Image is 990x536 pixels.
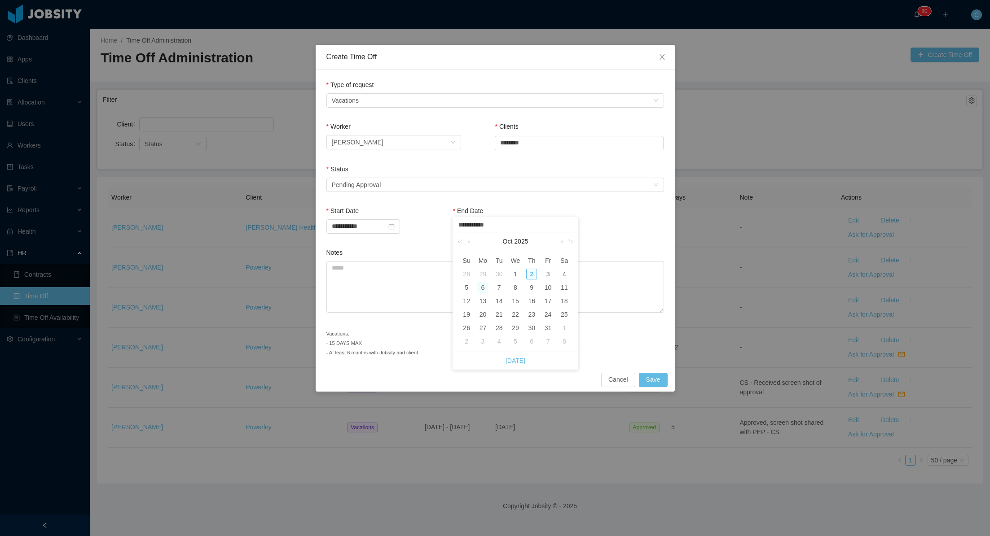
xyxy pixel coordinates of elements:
[475,335,491,348] td: November 3, 2025
[556,254,572,267] th: Sat
[507,335,524,348] td: November 5, 2025
[540,267,556,281] td: October 3, 2025
[491,335,507,348] td: November 4, 2025
[510,282,521,293] div: 8
[475,267,491,281] td: September 29, 2025
[543,269,554,279] div: 3
[456,232,468,250] a: Last year (Control + left)
[526,322,537,333] div: 30
[540,257,556,265] span: Fr
[540,294,556,308] td: October 17, 2025
[332,178,381,192] div: Pending Approval
[477,296,488,306] div: 13
[458,254,475,267] th: Sun
[326,261,664,313] textarea: Notes
[524,257,540,265] span: Th
[326,249,343,256] label: Notes
[540,321,556,335] td: October 31, 2025
[506,352,525,369] a: [DATE]
[477,269,488,279] div: 29
[559,336,570,347] div: 8
[507,294,524,308] td: October 15, 2025
[491,257,507,265] span: Tu
[491,308,507,321] td: October 21, 2025
[510,296,521,306] div: 15
[458,257,475,265] span: Su
[453,207,483,214] label: End Date
[524,294,540,308] td: October 16, 2025
[491,294,507,308] td: October 14, 2025
[477,282,488,293] div: 6
[540,308,556,321] td: October 24, 2025
[502,232,514,250] a: Oct
[461,322,472,333] div: 26
[326,81,374,88] label: Type of request
[475,294,491,308] td: October 13, 2025
[458,308,475,321] td: October 19, 2025
[461,282,472,293] div: 5
[507,308,524,321] td: October 22, 2025
[510,309,521,320] div: 22
[556,308,572,321] td: October 25, 2025
[326,52,664,62] div: Create Time Off
[507,257,524,265] span: We
[495,123,518,130] label: Clients
[543,336,554,347] div: 7
[458,267,475,281] td: September 28, 2025
[543,296,554,306] div: 17
[458,281,475,294] td: October 5, 2025
[477,322,488,333] div: 27
[559,282,570,293] div: 11
[475,308,491,321] td: October 20, 2025
[556,281,572,294] td: October 11, 2025
[507,254,524,267] th: Wed
[526,336,537,347] div: 6
[526,309,537,320] div: 23
[513,232,529,250] a: 2025
[659,53,666,61] i: icon: close
[526,282,537,293] div: 9
[475,281,491,294] td: October 6, 2025
[510,322,521,333] div: 29
[524,308,540,321] td: October 23, 2025
[458,335,475,348] td: November 2, 2025
[494,269,505,279] div: 30
[524,335,540,348] td: November 6, 2025
[540,281,556,294] td: October 10, 2025
[556,267,572,281] td: October 4, 2025
[507,321,524,335] td: October 29, 2025
[559,309,570,320] div: 25
[491,267,507,281] td: September 30, 2025
[524,254,540,267] th: Thu
[494,336,505,347] div: 4
[650,45,675,70] button: Close
[543,309,554,320] div: 24
[559,296,570,306] div: 18
[491,254,507,267] th: Tue
[477,309,488,320] div: 20
[326,166,348,173] label: Status
[461,336,472,347] div: 2
[326,207,359,214] label: Start Date
[326,123,351,130] label: Worker
[540,335,556,348] td: November 7, 2025
[524,321,540,335] td: October 30, 2025
[326,331,418,355] small: Vacations: - 15 DAYS MAX - At least 6 months with Jobsity and client
[510,269,521,279] div: 1
[388,223,395,230] i: icon: calendar
[507,281,524,294] td: October 8, 2025
[494,296,505,306] div: 14
[526,269,537,279] div: 2
[332,94,359,107] div: Vacations
[475,321,491,335] td: October 27, 2025
[639,373,668,387] button: Save
[556,321,572,335] td: November 1, 2025
[526,296,537,306] div: 16
[540,254,556,267] th: Fri
[543,282,554,293] div: 10
[494,322,505,333] div: 28
[491,321,507,335] td: October 28, 2025
[458,321,475,335] td: October 26, 2025
[510,336,521,347] div: 5
[559,322,570,333] div: 1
